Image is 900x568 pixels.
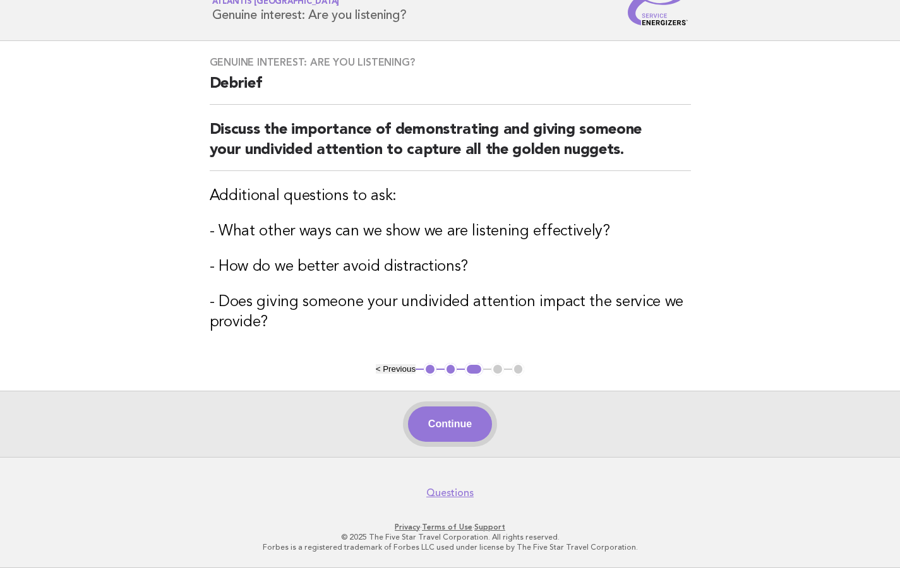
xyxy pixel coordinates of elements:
[210,56,691,69] h3: Genuine interest: Are you listening?
[64,532,837,542] p: © 2025 The Five Star Travel Corporation. All rights reserved.
[64,522,837,532] p: · ·
[422,523,472,531] a: Terms of Use
[445,363,457,376] button: 2
[210,120,691,171] h2: Discuss the importance of demonstrating and giving someone your undivided attention to capture al...
[210,222,691,242] h3: - What other ways can we show we are listening effectively?
[210,257,691,277] h3: - How do we better avoid distractions?
[426,487,474,499] a: Questions
[465,363,483,376] button: 3
[395,523,420,531] a: Privacy
[210,74,691,105] h2: Debrief
[376,364,416,374] button: < Previous
[408,406,492,442] button: Continue
[424,363,436,376] button: 1
[210,292,691,333] h3: - Does giving someone your undivided attention impact the service we provide?
[474,523,505,531] a: Support
[64,542,837,552] p: Forbes is a registered trademark of Forbes LLC used under license by The Five Star Travel Corpora...
[210,186,691,206] h3: Additional questions to ask:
